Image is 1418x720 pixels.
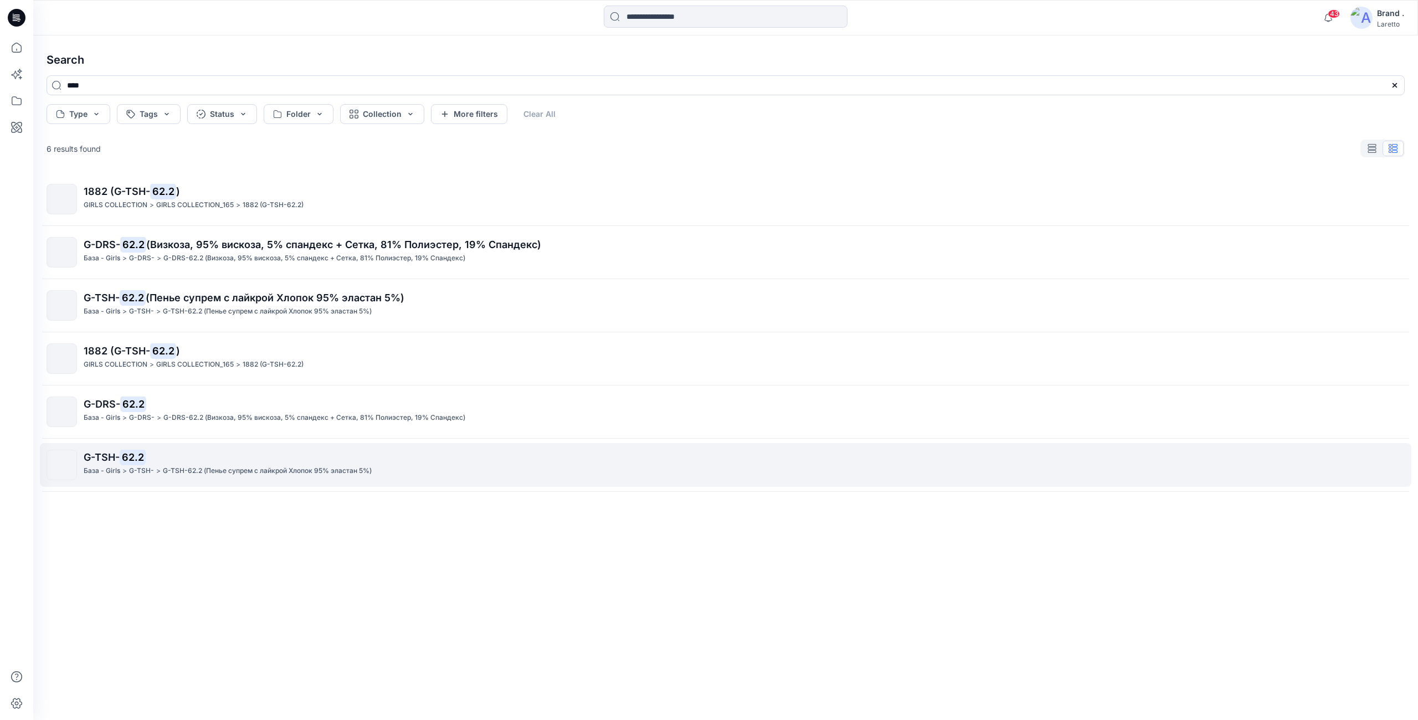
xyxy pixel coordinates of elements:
[150,359,154,371] p: >
[120,236,146,252] mark: 62.2
[176,186,180,197] span: )
[84,412,120,424] p: База - Girls
[84,451,120,463] span: G-TSH-
[84,465,120,477] p: База - Girls
[156,359,234,371] p: GIRLS COLLECTION_165
[431,104,507,124] button: More filters
[150,343,176,358] mark: 62.2
[150,199,154,211] p: >
[163,465,372,477] p: G-TSH-62.2 (Пенье супрем с лайкрой Хлопок 95% эластан 5%)
[40,230,1411,274] a: G-DRS-62.2(Визкоза, 95% вискоза, 5% спандекс + Сетка, 81% Полиэстер, 19% Спандекс)База - Girls>G-...
[129,465,154,477] p: G-TSH-
[84,345,150,357] span: 1882 (G-TSH-
[1377,7,1404,20] div: Brand .
[120,396,146,412] mark: 62.2
[47,104,110,124] button: Type
[1350,7,1373,29] img: avatar
[187,104,257,124] button: Status
[156,465,161,477] p: >
[120,290,146,305] mark: 62.2
[340,104,424,124] button: Collection
[40,337,1411,380] a: 1882 (G-TSH-62.2)GIRLS COLLECTION>GIRLS COLLECTION_165>1882 (G-TSH-62.2)
[40,177,1411,221] a: 1882 (G-TSH-62.2)GIRLS COLLECTION>GIRLS COLLECTION_165>1882 (G-TSH-62.2)
[236,199,240,211] p: >
[84,292,120,304] span: G-TSH-
[122,306,127,317] p: >
[120,449,146,465] mark: 62.2
[243,359,304,371] p: 1882 (G-TSH-62.2)
[157,412,161,424] p: >
[264,104,333,124] button: Folder
[150,183,176,199] mark: 62.2
[84,306,120,317] p: База - Girls
[146,292,404,304] span: (Пенье супрем с лайкрой Хлопок 95% эластан 5%)
[122,412,127,424] p: >
[156,306,161,317] p: >
[157,253,161,264] p: >
[129,306,154,317] p: G-TSH-
[163,253,465,264] p: G-DRS-62.2 (Визкоза, 95% вискоза, 5% спандекс + Сетка, 81% Полиэстер, 19% Спандекс)
[84,398,120,410] span: G-DRS-
[84,359,147,371] p: GIRLS COLLECTION
[1377,20,1404,28] div: Laretto
[84,239,120,250] span: G-DRS-
[84,186,150,197] span: 1882 (G-TSH-
[40,284,1411,327] a: G-TSH-62.2(Пенье супрем с лайкрой Хлопок 95% эластан 5%)База - Girls>G-TSH->G-TSH-62.2 (Пенье суп...
[156,199,234,211] p: GIRLS COLLECTION_165
[40,443,1411,487] a: G-TSH-62.2База - Girls>G-TSH->G-TSH-62.2 (Пенье супрем с лайкрой Хлопок 95% эластан 5%)
[117,104,181,124] button: Tags
[84,253,120,264] p: База - Girls
[47,143,101,155] p: 6 results found
[122,253,127,264] p: >
[38,44,1414,75] h4: Search
[129,253,155,264] p: G-DRS-
[84,199,147,211] p: GIRLS COLLECTION
[163,306,372,317] p: G-TSH-62.2 (Пенье супрем с лайкрой Хлопок 95% эластан 5%)
[243,199,304,211] p: 1882 (G-TSH-62.2)
[163,412,465,424] p: G-DRS-62.2 (Визкоза, 95% вискоза, 5% спандекс + Сетка, 81% Полиэстер, 19% Спандекс)
[129,412,155,424] p: G-DRS-
[146,239,541,250] span: (Визкоза, 95% вискоза, 5% спандекс + Сетка, 81% Полиэстер, 19% Спандекс)
[1328,9,1340,18] span: 43
[122,465,127,477] p: >
[40,390,1411,434] a: G-DRS-62.2База - Girls>G-DRS->G-DRS-62.2 (Визкоза, 95% вискоза, 5% спандекс + Сетка, 81% Полиэсте...
[236,359,240,371] p: >
[176,345,180,357] span: )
